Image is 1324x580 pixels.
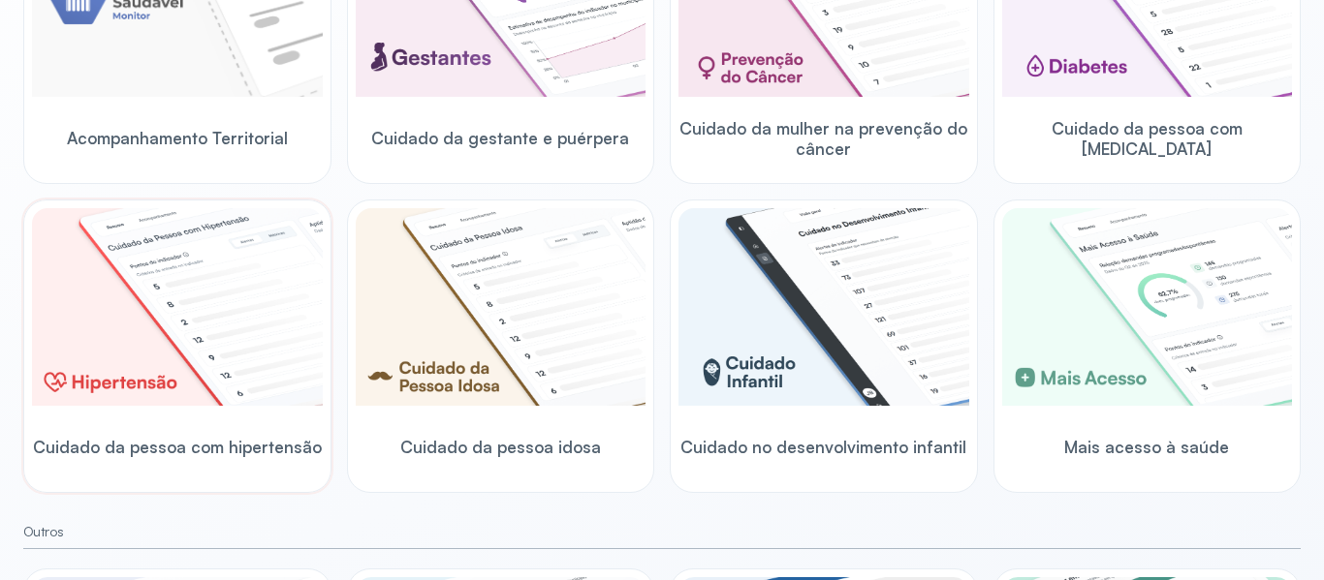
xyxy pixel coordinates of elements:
[371,128,629,148] span: Cuidado da gestante e puérpera
[680,437,966,457] span: Cuidado no desenvolvimento infantil
[32,208,323,406] img: hypertension.png
[400,437,601,457] span: Cuidado da pessoa idosa
[678,118,969,160] span: Cuidado da mulher na prevenção do câncer
[23,524,1301,540] small: Outros
[1002,208,1293,406] img: healthcare-greater-access.png
[67,128,288,148] span: Acompanhamento Territorial
[356,208,646,406] img: elderly.png
[678,208,969,406] img: child-development.png
[1064,437,1229,457] span: Mais acesso à saúde
[1002,118,1293,160] span: Cuidado da pessoa com [MEDICAL_DATA]
[33,437,322,457] span: Cuidado da pessoa com hipertensão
